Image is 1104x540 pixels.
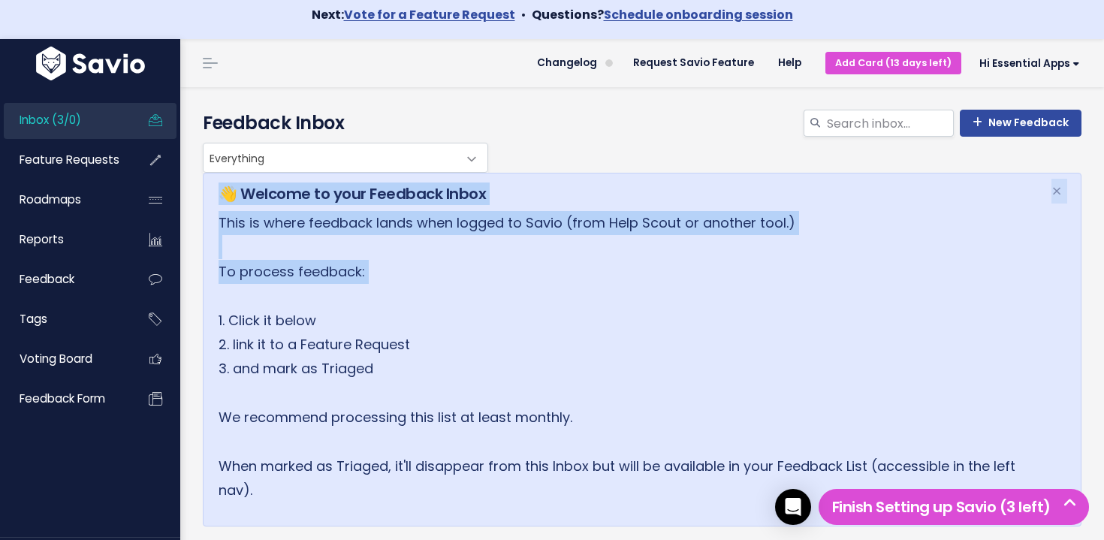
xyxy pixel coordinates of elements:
span: Feedback form [20,391,105,406]
span: Inbox (3/0) [20,112,81,128]
a: Feedback [4,262,125,297]
input: Search inbox... [825,110,954,137]
a: Help [766,52,813,74]
span: Everything [204,143,457,172]
h4: Feedback Inbox [203,110,1081,137]
span: • [521,6,526,23]
a: Request Savio Feature [621,52,766,74]
p: This is where feedback lands when logged to Savio (from Help Scout or another tool.) To process f... [219,211,1033,503]
img: logo-white.9d6f32f41409.svg [32,47,149,80]
a: Hi Essential Apps [961,52,1092,75]
a: Voting Board [4,342,125,376]
a: Feature Requests [4,143,125,177]
a: Add Card (13 days left) [825,52,961,74]
button: Close [1036,173,1077,210]
a: New Feedback [960,110,1081,137]
a: Roadmaps [4,183,125,217]
a: Reports [4,222,125,257]
a: Inbox (3/0) [4,103,125,137]
a: Feedback form [4,382,125,416]
span: Hi Essential Apps [979,58,1080,69]
span: Everything [203,143,488,173]
span: Tags [20,311,47,327]
strong: Questions? [532,6,793,23]
span: Changelog [537,58,597,68]
div: Open Intercom Messenger [775,489,811,525]
a: Tags [4,302,125,336]
h5: 👋 Welcome to your Feedback Inbox [219,183,1033,205]
span: Feedback [20,271,74,287]
span: × [1051,179,1062,204]
span: Roadmaps [20,192,81,207]
span: Voting Board [20,351,92,367]
span: Feature Requests [20,152,119,167]
strong: Next: [312,6,515,23]
h5: Finish Setting up Savio (3 left) [825,496,1082,518]
a: Vote for a Feature Request [344,6,515,23]
a: Schedule onboarding session [604,6,793,23]
span: Reports [20,231,64,247]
